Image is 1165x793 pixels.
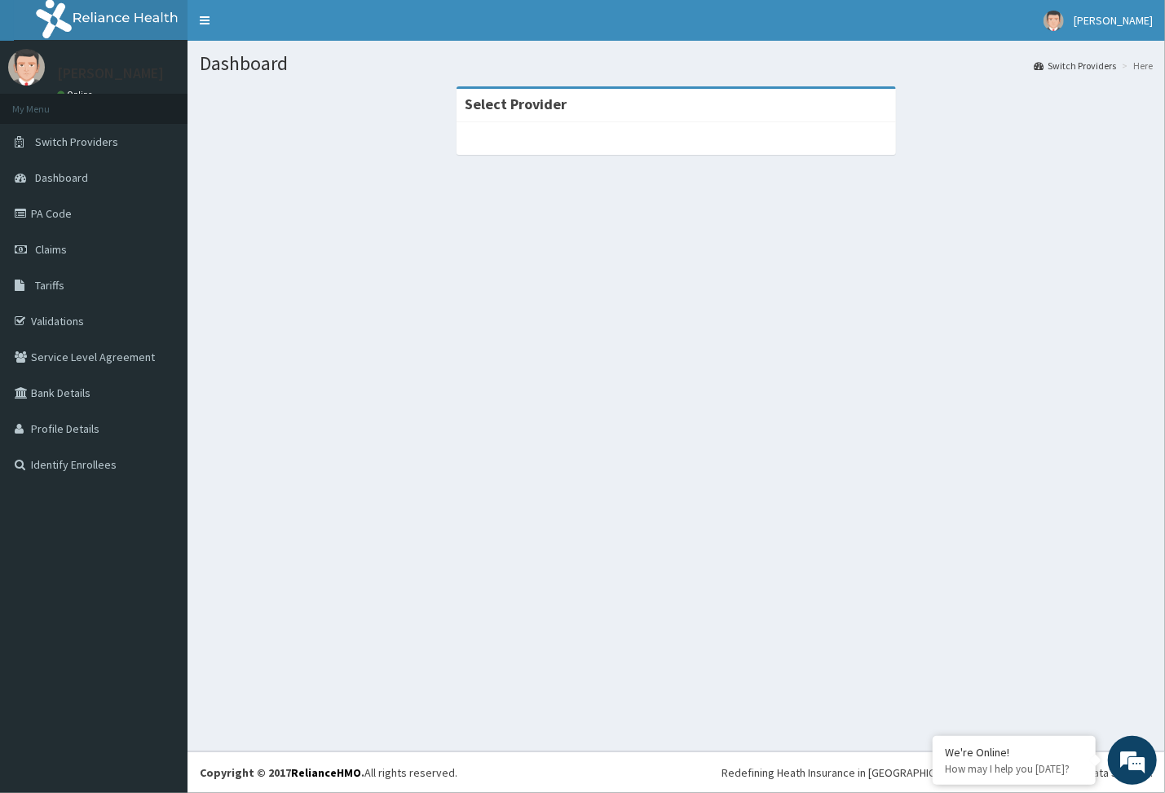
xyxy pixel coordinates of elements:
span: Switch Providers [35,134,118,149]
li: Here [1118,59,1153,73]
a: Online [57,89,96,100]
div: We're Online! [945,745,1083,760]
span: Dashboard [35,170,88,185]
a: RelianceHMO [291,765,361,780]
img: User Image [8,49,45,86]
div: Redefining Heath Insurance in [GEOGRAPHIC_DATA] using Telemedicine and Data Science! [722,764,1153,781]
h1: Dashboard [200,53,1153,74]
strong: Select Provider [465,95,567,113]
a: Switch Providers [1034,59,1116,73]
img: User Image [1044,11,1064,31]
span: Tariffs [35,278,64,293]
span: Claims [35,242,67,257]
strong: Copyright © 2017 . [200,765,364,780]
p: How may I help you today? [945,762,1083,776]
footer: All rights reserved. [188,751,1165,793]
p: [PERSON_NAME] [57,66,164,81]
span: [PERSON_NAME] [1074,13,1153,28]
